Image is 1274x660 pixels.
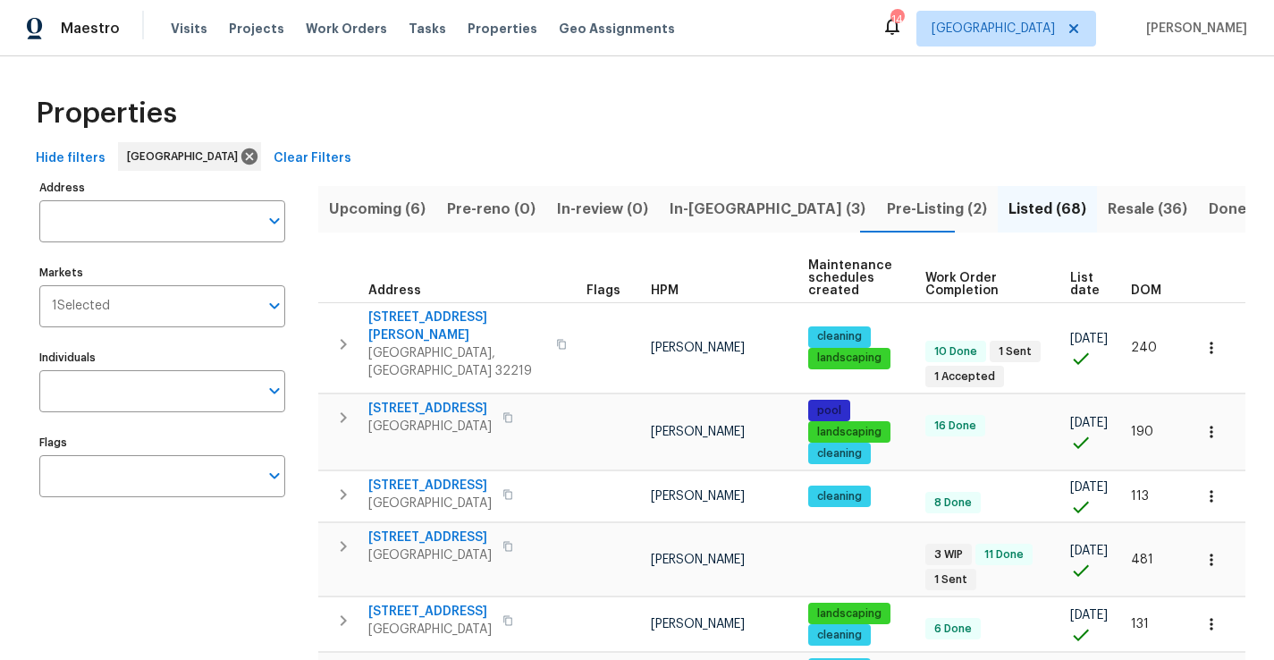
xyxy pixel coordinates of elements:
span: cleaning [810,329,869,344]
span: Maintenance schedules created [808,259,895,297]
span: Resale (36) [1108,197,1187,222]
span: [GEOGRAPHIC_DATA] [368,546,492,564]
span: Flags [586,284,620,297]
span: 1 Selected [52,299,110,314]
span: [DATE] [1070,545,1108,557]
span: Clear Filters [274,148,351,170]
span: cleaning [810,489,869,504]
span: [STREET_ADDRESS][PERSON_NAME] [368,309,545,344]
span: HPM [651,284,679,297]
span: 8 Done [927,495,979,511]
span: [DATE] [1070,333,1108,345]
span: [GEOGRAPHIC_DATA] [368,621,492,639]
button: Open [262,378,287,403]
span: 1 Sent [927,572,974,588]
span: [PERSON_NAME] [651,426,745,438]
span: 131 [1131,618,1149,630]
span: landscaping [810,351,889,366]
span: Work Order Completion [925,272,1040,297]
span: [PERSON_NAME] [651,490,745,503]
span: [PERSON_NAME] [1139,20,1247,38]
span: [DATE] [1070,609,1108,622]
span: 190 [1131,426,1153,438]
span: In-[GEOGRAPHIC_DATA] (3) [670,197,865,222]
span: [GEOGRAPHIC_DATA] [932,20,1055,38]
button: Open [262,208,287,233]
button: Open [262,463,287,488]
span: Geo Assignments [559,20,675,38]
label: Flags [39,437,285,448]
label: Individuals [39,352,285,363]
span: 10 Done [927,344,984,360]
span: Tasks [409,22,446,35]
button: Hide filters [29,142,113,175]
span: Properties [36,105,177,123]
span: 240 [1131,342,1157,354]
span: [PERSON_NAME] [651,342,745,354]
label: Address [39,182,285,193]
span: [STREET_ADDRESS] [368,400,492,418]
button: Clear Filters [266,142,359,175]
span: In-review (0) [557,197,648,222]
span: 11 Done [977,547,1031,563]
span: landscaping [810,606,889,622]
span: [GEOGRAPHIC_DATA], [GEOGRAPHIC_DATA] 32219 [368,344,545,380]
span: Upcoming (6) [329,197,426,222]
span: 1 Sent [991,344,1039,360]
span: Maestro [61,20,120,38]
span: [GEOGRAPHIC_DATA] [368,495,492,512]
span: Properties [468,20,537,38]
span: [STREET_ADDRESS] [368,603,492,621]
span: Projects [229,20,284,38]
span: Visits [171,20,207,38]
span: 1 Accepted [927,369,1002,385]
span: [STREET_ADDRESS] [368,529,492,546]
div: [GEOGRAPHIC_DATA] [118,142,261,171]
span: [DATE] [1070,417,1108,429]
span: [DATE] [1070,481,1108,494]
span: Work Orders [306,20,387,38]
span: [PERSON_NAME] [651,554,745,566]
span: pool [810,403,848,419]
span: 113 [1131,490,1149,503]
span: 6 Done [927,622,979,637]
span: 16 Done [927,419,983,434]
span: Pre-reno (0) [447,197,536,222]
span: List date [1070,272,1101,297]
span: [GEOGRAPHIC_DATA] [368,418,492,436]
span: [GEOGRAPHIC_DATA] [127,148,245,165]
button: Open [262,293,287,318]
span: landscaping [810,425,889,440]
span: DOM [1131,284,1161,297]
span: cleaning [810,628,869,643]
span: Hide filters [36,148,105,170]
span: Address [368,284,421,297]
span: Listed (68) [1008,197,1086,222]
div: 14 [890,11,903,29]
span: Pre-Listing (2) [887,197,987,222]
span: [PERSON_NAME] [651,618,745,630]
span: cleaning [810,446,869,461]
span: [STREET_ADDRESS] [368,477,492,495]
span: 3 WIP [927,547,970,563]
label: Markets [39,267,285,278]
span: 481 [1131,554,1153,566]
